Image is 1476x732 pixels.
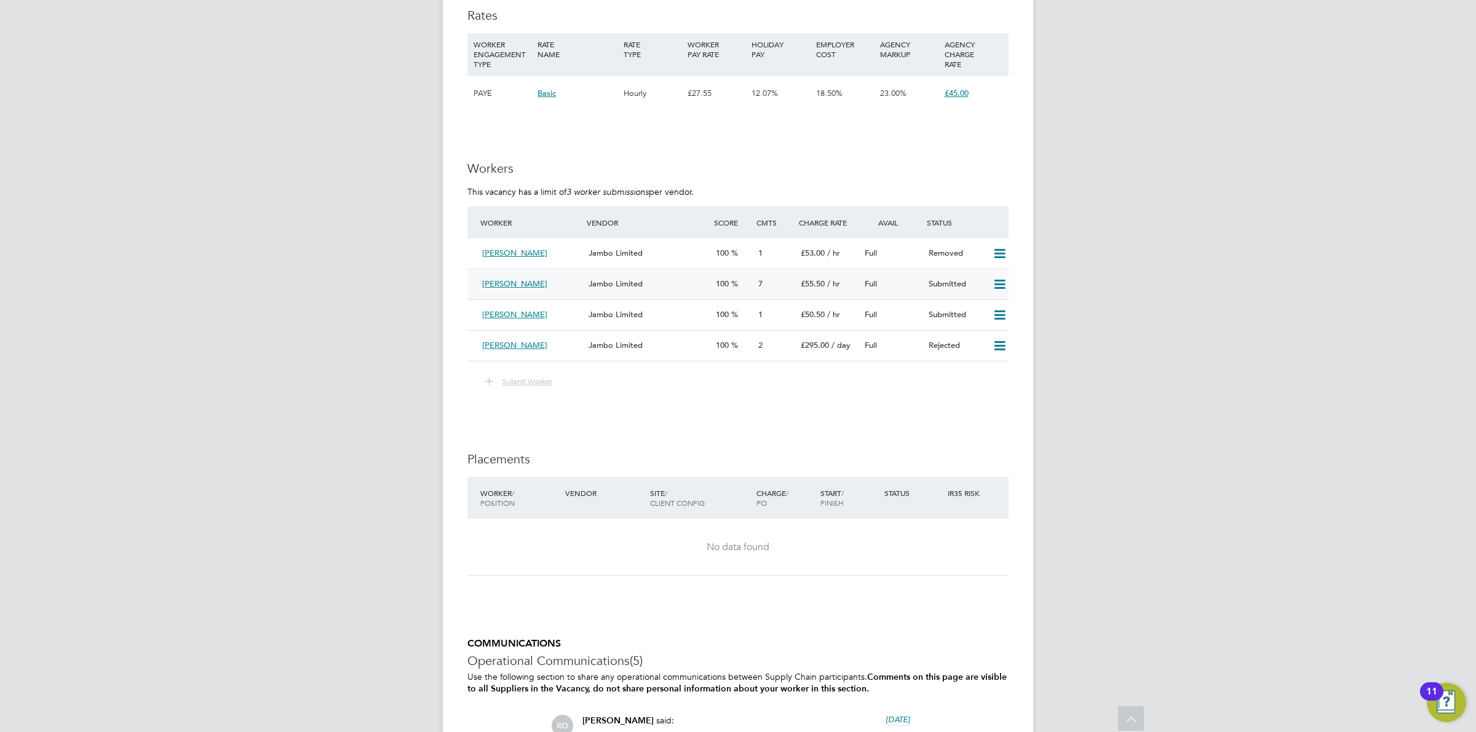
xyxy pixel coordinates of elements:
div: Site [647,482,753,514]
span: Basic [538,88,556,98]
em: 3 worker submissions [566,186,649,197]
span: [PERSON_NAME] [582,715,654,726]
div: No data found [480,541,996,554]
h3: Placements [467,451,1009,467]
div: RATE TYPE [621,33,684,65]
div: Avail [860,211,924,234]
div: AGENCY MARKUP [877,33,941,65]
div: Worker [477,482,562,514]
div: IR35 Risk [945,482,987,504]
span: [PERSON_NAME] [482,278,547,289]
span: Full [865,278,877,289]
span: Jambo Limited [589,278,643,289]
div: PAYE [470,76,534,111]
span: 100 [716,340,729,350]
span: / Finish [820,488,844,508]
h3: Rates [467,7,1009,23]
span: Full [865,340,877,350]
span: [DATE] [886,714,910,725]
span: 2 [758,340,763,350]
span: / Client Config [650,488,705,508]
div: 11 [1426,691,1437,707]
b: Comments on this page are visible to all Suppliers in the Vacancy, do not share personal informat... [467,672,1007,694]
span: 100 [716,309,729,320]
span: 12.07% [752,88,778,98]
span: / hr [827,309,840,320]
span: Jambo Limited [589,340,643,350]
div: Removed [924,243,988,264]
div: £27.55 [684,76,748,111]
button: Submit Worker [477,374,562,390]
div: Vendor [584,211,711,234]
span: 18.50% [816,88,843,98]
span: Full [865,309,877,320]
p: This vacancy has a limit of per vendor. [467,186,1009,197]
div: Submitted [924,274,988,294]
span: Jambo Limited [589,309,643,320]
span: £53.00 [801,248,825,258]
span: Jambo Limited [589,248,643,258]
span: / day [831,340,851,350]
div: Status [881,482,945,504]
div: EMPLOYER COST [813,33,877,65]
div: WORKER ENGAGEMENT TYPE [470,33,534,75]
span: / hr [827,248,840,258]
div: Hourly [621,76,684,111]
div: Cmts [753,211,796,234]
div: Charge Rate [796,211,860,234]
span: (5) [630,653,643,669]
span: Submit Worker [502,376,552,386]
span: said: [656,715,674,726]
h3: Operational Communications [467,653,1009,669]
div: Submitted [924,305,988,325]
button: Open Resource Center, 11 new notifications [1427,683,1466,722]
div: Charge [753,482,817,514]
span: [PERSON_NAME] [482,248,547,258]
span: £295.00 [801,340,829,350]
span: [PERSON_NAME] [482,340,547,350]
span: / PO [756,488,788,508]
span: 100 [716,248,729,258]
span: [PERSON_NAME] [482,309,547,320]
div: Worker [477,211,584,234]
p: Use the following section to share any operational communications between Supply Chain participants. [467,671,1009,695]
span: 7 [758,278,763,289]
div: Rejected [924,336,988,356]
div: Start [817,482,881,514]
span: / hr [827,278,840,289]
span: 23.00% [880,88,907,98]
span: £45.00 [945,88,969,98]
div: Score [711,211,753,234]
span: / Position [480,488,515,508]
div: RATE NAME [534,33,620,65]
span: £55.50 [801,278,825,289]
div: AGENCY CHARGE RATE [942,33,1006,75]
h3: Workers [467,160,1009,176]
span: 100 [716,278,729,289]
div: WORKER PAY RATE [684,33,748,65]
span: 1 [758,248,763,258]
div: Vendor [562,482,647,504]
h5: COMMUNICATIONS [467,637,1009,650]
div: Status [924,211,1009,234]
div: HOLIDAY PAY [748,33,812,65]
span: £50.50 [801,309,825,320]
span: Full [865,248,877,258]
span: 1 [758,309,763,320]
